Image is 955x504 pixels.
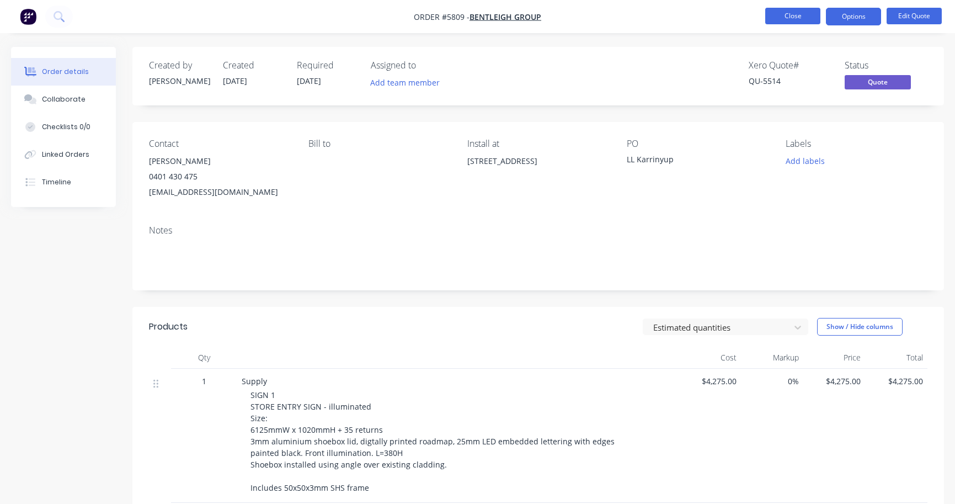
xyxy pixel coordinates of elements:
[20,8,36,25] img: Factory
[297,76,321,86] span: [DATE]
[42,67,89,77] div: Order details
[745,375,799,387] span: 0%
[149,225,927,236] div: Notes
[11,141,116,168] button: Linked Orders
[308,139,450,149] div: Bill to
[250,390,615,493] span: SIGN 1 STORE ENTRY SIGN - illuminated Size: 6125mmW x 1020mmH + 35 returns 3mm aluminium shoebox ...
[467,153,609,189] div: [STREET_ADDRESS]
[845,75,911,89] span: Quote
[887,8,942,24] button: Edit Quote
[865,347,927,369] div: Total
[11,86,116,113] button: Collaborate
[765,8,820,24] button: Close
[171,347,237,369] div: Qty
[786,139,927,149] div: Labels
[627,153,765,169] div: LL Karrinyup
[414,12,470,22] span: Order #5809 -
[202,375,206,387] span: 1
[803,347,866,369] div: Price
[780,153,830,168] button: Add labels
[470,12,541,22] a: Bentleigh Group
[749,75,831,87] div: QU-5514
[826,8,881,25] button: Options
[42,177,71,187] div: Timeline
[683,375,737,387] span: $4,275.00
[149,75,210,87] div: [PERSON_NAME]
[149,320,188,333] div: Products
[223,76,247,86] span: [DATE]
[11,168,116,196] button: Timeline
[627,139,769,149] div: PO
[845,60,927,71] div: Status
[371,60,481,71] div: Assigned to
[467,153,609,169] div: [STREET_ADDRESS]
[149,139,291,149] div: Contact
[365,75,446,90] button: Add team member
[11,113,116,141] button: Checklists 0/0
[42,94,86,104] div: Collaborate
[42,122,90,132] div: Checklists 0/0
[371,75,446,90] button: Add team member
[749,60,831,71] div: Xero Quote #
[741,347,803,369] div: Markup
[297,60,358,71] div: Required
[223,60,284,71] div: Created
[149,60,210,71] div: Created by
[149,169,291,184] div: 0401 430 475
[869,375,923,387] span: $4,275.00
[808,375,861,387] span: $4,275.00
[242,376,267,386] span: Supply
[11,58,116,86] button: Order details
[42,150,89,160] div: Linked Orders
[467,139,609,149] div: Install at
[679,347,741,369] div: Cost
[817,318,903,336] button: Show / Hide columns
[149,153,291,169] div: [PERSON_NAME]
[149,153,291,200] div: [PERSON_NAME]0401 430 475[EMAIL_ADDRESS][DOMAIN_NAME]
[149,184,291,200] div: [EMAIL_ADDRESS][DOMAIN_NAME]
